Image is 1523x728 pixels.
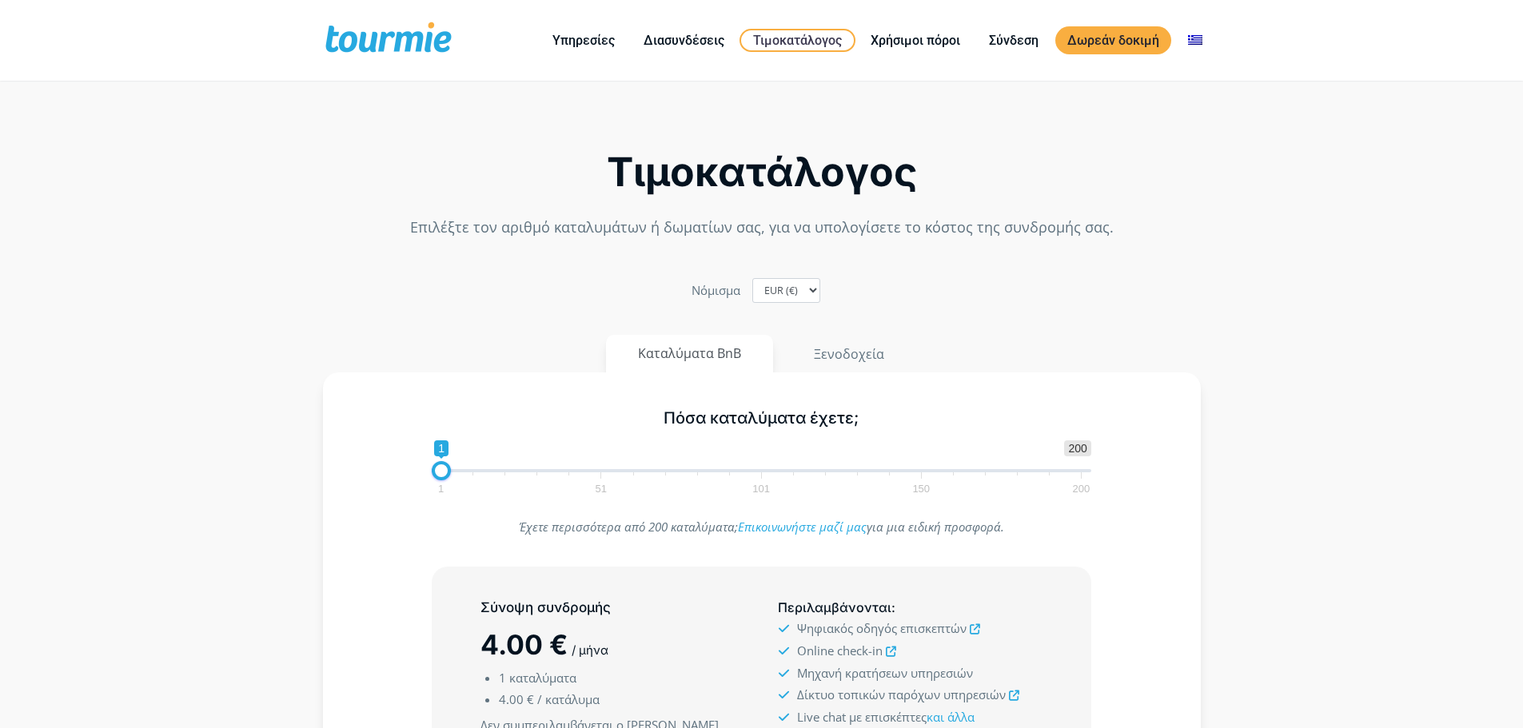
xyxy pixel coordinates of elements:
[910,485,932,492] span: 150
[1064,440,1090,456] span: 200
[778,599,891,615] span: Περιλαμβάνονται
[537,691,600,707] span: / κατάλυμα
[1070,485,1093,492] span: 200
[750,485,772,492] span: 101
[480,628,568,661] span: 4.00 €
[797,709,975,725] span: Live chat με επισκέπτες
[323,153,1201,191] h2: Τιμοκατάλογος
[606,335,773,372] button: Καταλύματα BnB
[797,665,973,681] span: Μηχανή κρατήσεων υπηρεσιών
[572,642,608,658] span: / μήνα
[480,598,744,618] h5: Σύνοψη συνδρομής
[740,29,855,52] a: Τιμοκατάλογος
[593,485,609,492] span: 51
[692,280,740,301] label: Nόμισμα
[499,670,506,686] span: 1
[432,408,1091,428] h5: Πόσα καταλύματα έχετε;
[1055,26,1171,54] a: Δωρεάν δοκιμή
[1176,30,1214,50] a: Αλλαγή σε
[781,335,917,373] button: Ξενοδοχεία
[797,642,883,658] span: Online check-in
[499,691,534,707] span: 4.00 €
[509,670,576,686] span: καταλύματα
[927,709,975,725] a: και άλλα
[797,686,1006,702] span: Δίκτυο τοπικών παρόχων υπηρεσιών
[859,30,972,50] a: Χρήσιμοι πόροι
[436,485,446,492] span: 1
[738,519,867,535] a: Επικοινωνήστε μαζί μας
[977,30,1051,50] a: Σύνδεση
[632,30,736,50] a: Διασυνδέσεις
[323,217,1201,238] p: Επιλέξτε τον αριθμό καταλυμάτων ή δωματίων σας, για να υπολογίσετε το κόστος της συνδρομής σας.
[797,620,967,636] span: Ψηφιακός οδηγός επισκεπτών
[432,516,1091,538] p: Έχετε περισσότερα από 200 καταλύματα; για μια ειδική προσφορά.
[778,598,1042,618] h5: :
[540,30,627,50] a: Υπηρεσίες
[434,440,449,456] span: 1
